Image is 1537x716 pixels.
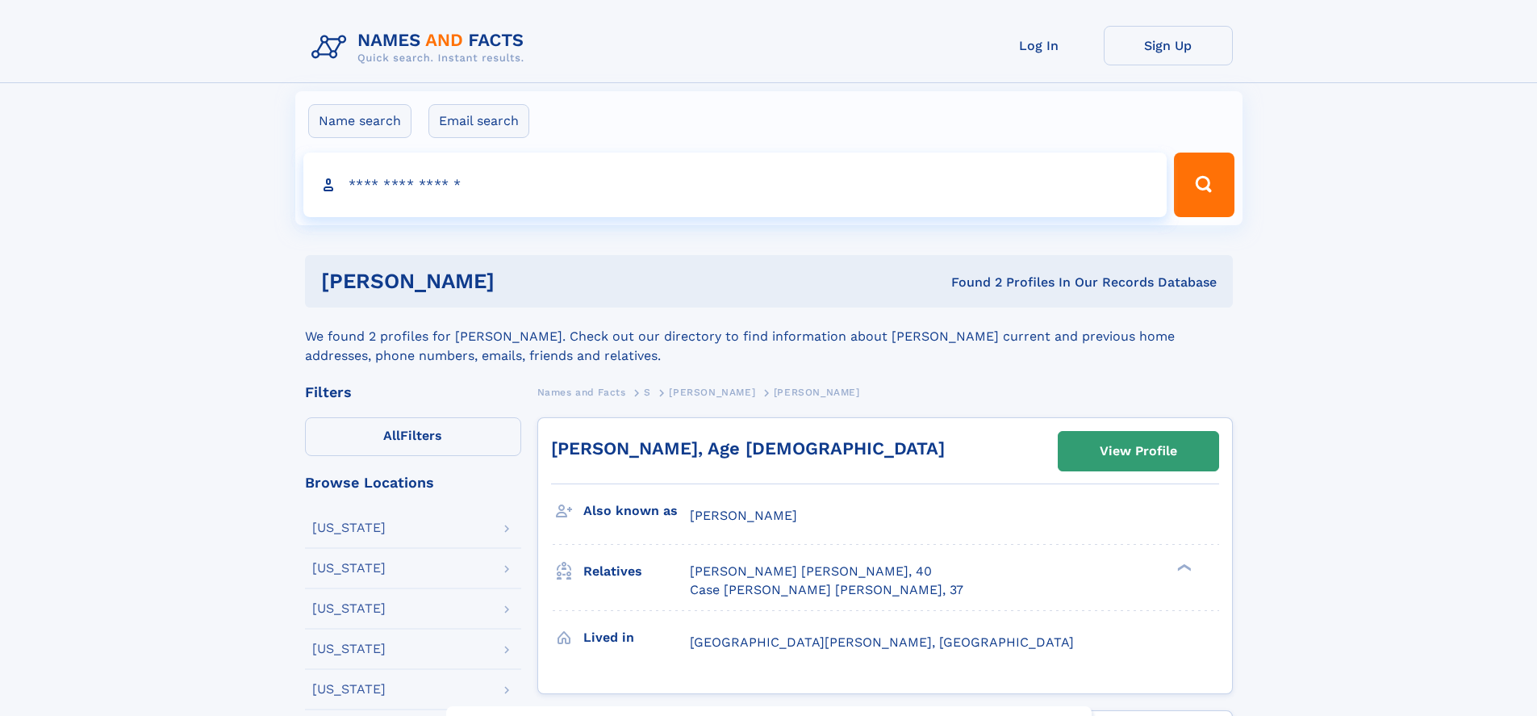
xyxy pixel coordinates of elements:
[644,387,651,398] span: S
[305,308,1233,366] div: We found 2 profiles for [PERSON_NAME]. Check out our directory to find information about [PERSON_...
[1173,563,1192,573] div: ❯
[308,104,411,138] label: Name search
[644,382,651,402] a: S
[312,521,386,534] div: [US_STATE]
[321,271,723,291] h1: [PERSON_NAME]
[690,581,963,599] a: Case [PERSON_NAME] [PERSON_NAME], 37
[537,382,626,402] a: Names and Facts
[669,387,755,398] span: [PERSON_NAME]
[428,104,529,138] label: Email search
[305,475,521,490] div: Browse Locations
[669,382,755,402] a: [PERSON_NAME]
[305,385,521,400] div: Filters
[690,563,932,580] a: [PERSON_NAME] [PERSON_NAME], 40
[975,26,1104,65] a: Log In
[303,153,1167,217] input: search input
[312,683,386,696] div: [US_STATE]
[1059,432,1218,471] a: View Profile
[383,428,400,443] span: All
[305,26,537,69] img: Logo Names and Facts
[312,562,386,575] div: [US_STATE]
[723,274,1217,291] div: Found 2 Profiles In Our Records Database
[583,624,690,651] h3: Lived in
[583,558,690,585] h3: Relatives
[305,417,521,456] label: Filters
[312,602,386,615] div: [US_STATE]
[774,387,860,398] span: [PERSON_NAME]
[1100,433,1177,470] div: View Profile
[690,508,797,523] span: [PERSON_NAME]
[690,634,1074,650] span: [GEOGRAPHIC_DATA][PERSON_NAME], [GEOGRAPHIC_DATA]
[1174,153,1234,217] button: Search Button
[551,438,945,458] a: [PERSON_NAME], Age [DEMOGRAPHIC_DATA]
[312,643,386,655] div: [US_STATE]
[583,497,690,525] h3: Also known as
[1104,26,1233,65] a: Sign Up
